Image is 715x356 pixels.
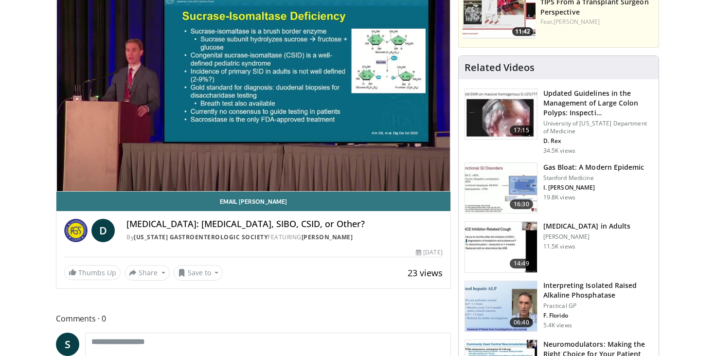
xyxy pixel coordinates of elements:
[543,221,630,231] h3: [MEDICAL_DATA] in Adults
[510,125,533,135] span: 17:15
[540,18,655,26] div: Feat.
[543,302,653,310] p: Practical GP
[465,89,653,155] a: 17:15 Updated Guidelines in the Management of Large Colon Polyps: Inspecti… University of [US_STA...
[543,184,644,192] p: I. [PERSON_NAME]
[64,219,88,242] img: Florida Gastroenterologic Society
[134,233,268,241] a: [US_STATE] Gastroenterologic Society
[125,265,170,281] button: Share
[543,243,575,250] p: 11.5K views
[465,62,535,73] h4: Related Videos
[126,219,443,230] h4: [MEDICAL_DATA]: [MEDICAL_DATA], SIBO, CSID, or Other?
[56,312,451,325] span: Comments 0
[56,192,450,211] a: Email [PERSON_NAME]
[465,162,653,214] a: 16:30 Gas Bloat: A Modern Epidemic Stanford Medicine I. [PERSON_NAME] 19.8K views
[543,281,653,300] h3: Interpreting Isolated Raised Alkaline Phosphatase
[465,163,537,214] img: 480ec31d-e3c1-475b-8289-0a0659db689a.150x105_q85_crop-smart_upscale.jpg
[543,312,653,320] p: F. Florido
[174,265,223,281] button: Save to
[510,318,533,327] span: 06:40
[408,267,443,279] span: 23 views
[64,265,121,280] a: Thumbs Up
[543,194,575,201] p: 19.8K views
[543,89,653,118] h3: Updated Guidelines in the Management of Large Colon Polyps: Inspecti…
[56,333,79,356] a: S
[510,259,533,268] span: 14:49
[465,281,537,332] img: 6a4ee52d-0f16-480d-a1b4-8187386ea2ed.150x105_q85_crop-smart_upscale.jpg
[543,147,575,155] p: 34.5K views
[126,233,443,242] div: By FEATURING
[543,120,653,135] p: University of [US_STATE] Department of Medicine
[91,219,115,242] a: D
[465,221,653,273] a: 14:49 [MEDICAL_DATA] in Adults [PERSON_NAME] 11.5K views
[465,281,653,332] a: 06:40 Interpreting Isolated Raised Alkaline Phosphatase Practical GP F. Florido 5.4K views
[510,199,533,209] span: 16:30
[543,321,572,329] p: 5.4K views
[465,222,537,272] img: 11950cd4-d248-4755-8b98-ec337be04c84.150x105_q85_crop-smart_upscale.jpg
[554,18,600,26] a: [PERSON_NAME]
[543,233,630,241] p: [PERSON_NAME]
[543,162,644,172] h3: Gas Bloat: A Modern Epidemic
[302,233,353,241] a: [PERSON_NAME]
[543,174,644,182] p: Stanford Medicine
[512,27,533,36] span: 11:42
[543,137,653,145] p: D. Rex
[416,248,442,257] div: [DATE]
[465,89,537,140] img: dfcfcb0d-b871-4e1a-9f0c-9f64970f7dd8.150x105_q85_crop-smart_upscale.jpg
